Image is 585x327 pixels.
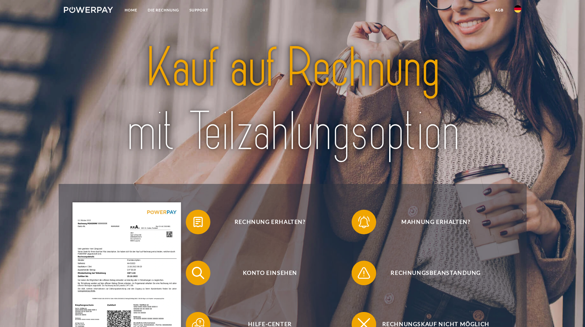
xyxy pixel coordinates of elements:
[514,5,521,13] img: de
[352,210,511,234] button: Mahnung erhalten?
[356,214,372,230] img: qb_bell.svg
[186,210,345,234] button: Rechnung erhalten?
[186,261,345,285] button: Konto einsehen
[142,5,184,16] a: DIE RECHNUNG
[64,7,113,13] img: logo-powerpay-white.svg
[490,5,509,16] a: agb
[361,261,511,285] span: Rechnungsbeanstandung
[190,265,206,281] img: qb_search.svg
[195,261,345,285] span: Konto einsehen
[356,265,372,281] img: qb_warning.svg
[86,33,499,167] img: title-powerpay_de.svg
[184,5,213,16] a: SUPPORT
[352,261,511,285] button: Rechnungsbeanstandung
[190,214,206,230] img: qb_bill.svg
[195,210,345,234] span: Rechnung erhalten?
[361,210,511,234] span: Mahnung erhalten?
[119,5,142,16] a: Home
